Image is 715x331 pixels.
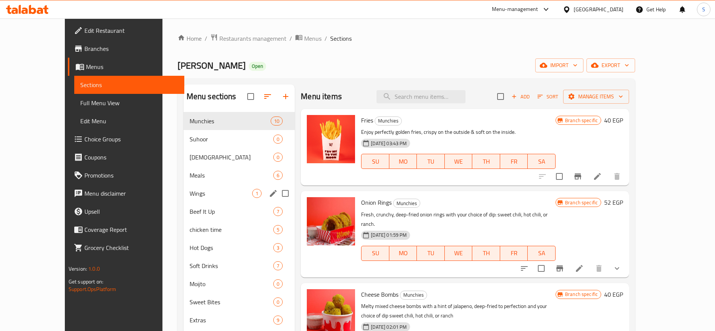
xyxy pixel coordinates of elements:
[361,197,392,208] span: Onion Rings
[273,207,283,216] div: items
[84,225,178,234] span: Coverage Report
[84,153,178,162] span: Coupons
[184,221,295,239] div: chicken time5
[74,76,184,94] a: Sections
[274,317,282,324] span: 9
[562,199,601,206] span: Branch specific
[536,91,560,103] button: Sort
[368,140,410,147] span: [DATE] 03:43 PM
[190,316,273,325] div: Extras
[178,57,246,74] span: [PERSON_NAME]
[475,248,497,259] span: TH
[307,115,355,163] img: Fries
[84,189,178,198] span: Menu disclaimer
[551,169,567,184] span: Select to update
[271,118,282,125] span: 10
[84,135,178,144] span: Choice Groups
[273,279,283,288] div: items
[563,90,629,104] button: Manage items
[472,154,500,169] button: TH
[69,284,116,294] a: Support.OpsPlatform
[533,261,549,276] span: Select to update
[375,116,401,125] span: Munchies
[190,207,273,216] span: Beef It Up
[84,207,178,216] span: Upsell
[243,89,259,104] span: Select all sections
[533,91,563,103] span: Sort items
[68,239,184,257] a: Grocery Checklist
[273,171,283,180] div: items
[400,291,427,299] span: Munchies
[531,248,553,259] span: SA
[273,153,283,162] div: items
[361,115,373,126] span: Fries
[190,171,273,180] span: Meals
[190,261,273,270] span: Soft Drinks
[184,130,295,148] div: Suhoor0
[187,91,236,102] h2: Menu sections
[273,225,283,234] div: items
[361,154,389,169] button: SU
[190,243,273,252] div: Hot Dogs
[368,231,410,239] span: [DATE] 01:59 PM
[205,34,207,43] li: /
[389,154,417,169] button: MO
[537,92,558,101] span: Sort
[190,279,273,288] div: Moijto
[277,87,295,106] button: Add section
[273,297,283,306] div: items
[88,264,100,274] span: 1.0.0
[593,61,629,70] span: export
[604,197,623,208] h6: 52 EGP
[190,153,273,162] div: Iftar
[273,135,283,144] div: items
[190,297,273,306] span: Sweet Bites
[184,275,295,293] div: Moijto0
[503,156,525,167] span: FR
[392,156,414,167] span: MO
[500,154,528,169] button: FR
[184,166,295,184] div: Meals6
[361,246,389,261] button: SU
[274,244,282,251] span: 3
[562,291,601,298] span: Branch specific
[445,154,473,169] button: WE
[69,264,87,274] span: Version:
[472,246,500,261] button: TH
[84,243,178,252] span: Grocery Checklist
[190,225,273,234] span: chicken time
[392,248,414,259] span: MO
[574,5,623,14] div: [GEOGRAPHIC_DATA]
[86,62,178,71] span: Menus
[377,90,465,103] input: search
[84,26,178,35] span: Edit Restaurant
[364,156,386,167] span: SU
[528,154,556,169] button: SA
[184,239,295,257] div: Hot Dogs3
[608,167,626,185] button: delete
[68,21,184,40] a: Edit Restaurant
[68,58,184,76] a: Menus
[400,291,427,300] div: Munchies
[210,34,286,43] a: Restaurants management
[375,116,402,126] div: Munchies
[274,262,282,270] span: 7
[604,115,623,126] h6: 40 EGP
[562,117,601,124] span: Branch specific
[420,248,442,259] span: TU
[184,184,295,202] div: Wings1edit
[508,91,533,103] button: Add
[190,189,252,198] span: Wings
[417,154,445,169] button: TU
[445,246,473,261] button: WE
[330,34,352,43] span: Sections
[80,80,178,89] span: Sections
[274,299,282,306] span: 0
[249,62,266,71] div: Open
[184,293,295,311] div: Sweet Bites0
[528,246,556,261] button: SA
[68,130,184,148] a: Choice Groups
